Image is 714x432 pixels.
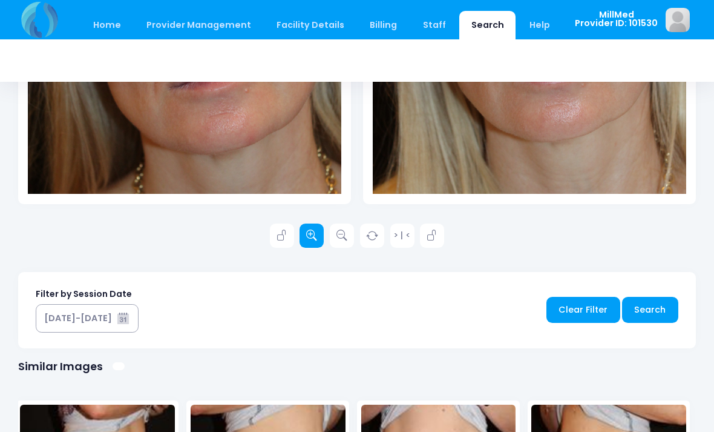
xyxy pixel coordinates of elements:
[546,297,620,323] a: Clear Filter
[358,11,409,39] a: Billing
[666,8,690,32] img: image
[390,224,414,248] a: > | <
[36,288,132,301] label: Filter by Session Date
[18,360,103,373] h1: Similar Images
[575,10,658,28] span: MillMed Provider ID: 101530
[459,11,516,39] a: Search
[81,11,133,39] a: Home
[134,11,263,39] a: Provider Management
[622,297,678,323] a: Search
[518,11,562,39] a: Help
[411,11,457,39] a: Staff
[44,312,112,325] div: [DATE]-[DATE]
[265,11,356,39] a: Facility Details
